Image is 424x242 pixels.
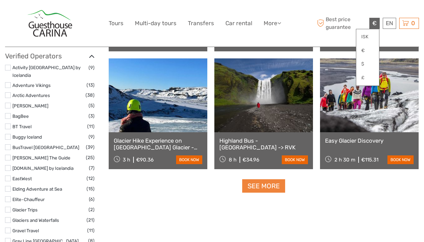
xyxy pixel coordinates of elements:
span: (9) [89,64,95,71]
a: BT Travel [12,124,32,129]
a: Gravel Travel [12,228,39,233]
span: (15) [87,185,95,193]
a: ISK [356,31,379,43]
span: (3) [89,112,95,120]
h3: Verified Operators [5,52,95,60]
a: Glacier Trips [12,207,38,212]
a: More [264,18,281,28]
span: 0 [410,20,416,27]
a: Buggy Iceland [12,134,42,140]
span: (25) [86,154,95,161]
a: [DOMAIN_NAME] by Icelandia [12,165,73,171]
div: EN [383,18,396,29]
a: Car rental [225,18,252,28]
a: Arctic Adventures [12,93,50,98]
div: €115.31 [361,157,378,163]
a: Elding Adventure at Sea [12,186,62,192]
a: Multi-day tours [135,18,176,28]
button: Open LiveChat chat widget [77,10,85,18]
a: Transfers [188,18,214,28]
span: (9) [89,133,95,141]
a: Highland Bus - [GEOGRAPHIC_DATA] -> RVK [219,137,308,151]
div: €34.96 [243,157,259,163]
a: BusTravel [GEOGRAPHIC_DATA] [12,145,79,150]
a: € [356,45,379,57]
a: See more [242,179,285,193]
a: £ [356,72,379,84]
span: (7) [89,164,95,172]
a: Tours [109,18,123,28]
span: (13) [87,81,95,89]
a: BagBee [12,113,29,119]
a: book now [176,155,202,164]
span: (11) [87,123,95,130]
span: 8 h [229,157,236,163]
p: We're away right now. Please check back later! [9,12,76,17]
span: (39) [86,143,95,151]
div: €90.36 [136,157,154,163]
a: book now [282,155,308,164]
span: Best price guarantee [316,16,368,31]
span: (21) [87,216,95,224]
a: Easy Glacier Discovery [325,137,414,144]
span: (11) [87,227,95,234]
img: 893-d42c7f2b-59bd-45ae-8429-b17589f84f67_logo_big.jpg [27,10,72,37]
a: Activity [GEOGRAPHIC_DATA] by Icelandia [12,65,81,78]
a: Adventure Vikings [12,83,51,88]
a: [PERSON_NAME] The Guide [12,155,70,160]
span: (2) [89,206,95,213]
a: $ [356,58,379,70]
a: EastWest [12,176,32,181]
span: (12) [87,175,95,182]
a: Glacier Hike Experience on [GEOGRAPHIC_DATA] Glacier - Meet on location [114,137,202,151]
a: [PERSON_NAME] [12,103,48,108]
a: Elite-Chauffeur [12,197,45,202]
span: € [372,20,377,27]
a: book now [387,155,414,164]
span: (38) [86,91,95,99]
span: (5) [89,102,95,109]
span: 2 h 30 m [334,157,355,163]
span: (6) [89,195,95,203]
span: 3 h [123,157,130,163]
a: Glaciers and Waterfalls [12,217,59,223]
